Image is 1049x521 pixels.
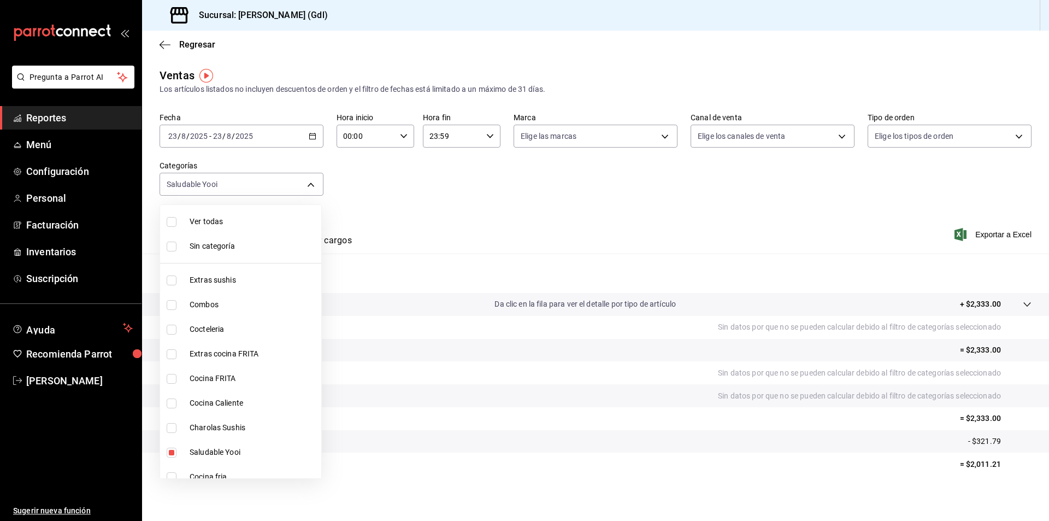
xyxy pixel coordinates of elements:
[190,471,317,483] span: Cocina fria
[190,274,317,286] span: Extras sushis
[190,397,317,409] span: Cocina Caliente
[190,324,317,335] span: Cocteleria
[190,348,317,360] span: Extras cocina FRITA
[190,241,317,252] span: Sin categoría
[190,373,317,384] span: Cocina FRITA
[199,69,213,83] img: Tooltip marker
[190,422,317,434] span: Charolas Sushis
[190,216,317,227] span: Ver todas
[190,299,317,311] span: Combos
[190,447,317,458] span: Saludable Yooi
